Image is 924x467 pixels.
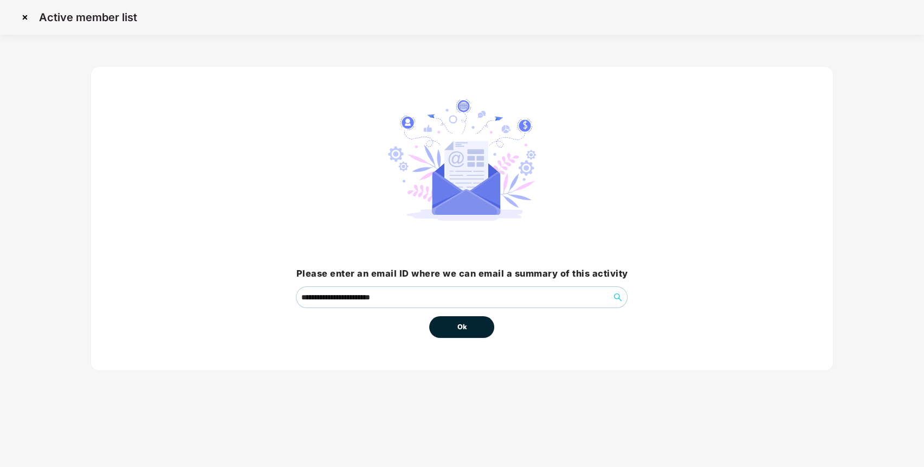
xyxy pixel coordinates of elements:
[609,289,626,306] button: search
[457,322,467,332] span: Ok
[39,11,137,24] p: Active member list
[388,99,535,221] img: svg+xml;base64,PHN2ZyB4bWxucz0iaHR0cDovL3d3dy53My5vcmcvMjAwMC9zdmciIHdpZHRoPSIyNzIuMjI0IiBoZWlnaH...
[16,9,34,26] img: svg+xml;base64,PHN2ZyBpZD0iQ3Jvc3MtMzJ4MzIiIHhtbG5zPSJodHRwOi8vd3d3LnczLm9yZy8yMDAwL3N2ZyIgd2lkdG...
[609,293,626,302] span: search
[429,316,494,338] button: Ok
[296,267,628,281] h3: Please enter an email ID where we can email a summary of this activity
